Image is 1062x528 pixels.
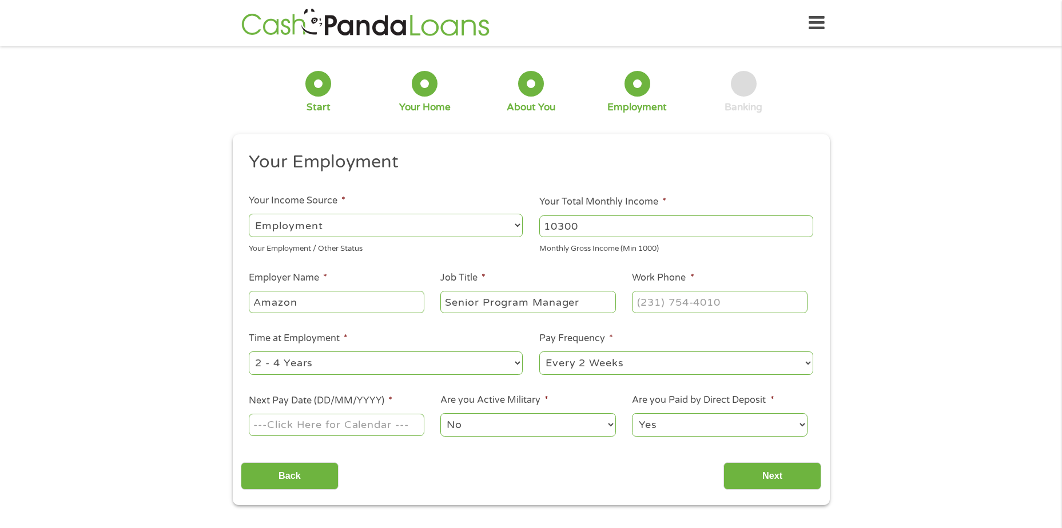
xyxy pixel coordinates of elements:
label: Time at Employment [249,333,348,345]
input: 1800 [539,215,813,237]
div: Monthly Gross Income (Min 1000) [539,239,813,255]
label: Your Income Source [249,195,345,207]
div: Banking [725,101,762,114]
label: Work Phone [632,272,694,284]
div: Start [307,101,331,114]
input: Walmart [249,291,424,313]
div: Your Employment / Other Status [249,239,523,255]
img: GetLoanNow Logo [238,7,493,39]
label: Job Title [440,272,486,284]
div: Your Home [399,101,451,114]
label: Your Total Monthly Income [539,196,666,208]
input: ---Click Here for Calendar --- [249,414,424,435]
label: Employer Name [249,272,327,284]
label: Are you Active Military [440,394,548,406]
label: Pay Frequency [539,333,613,345]
input: Cashier [440,291,615,313]
label: Are you Paid by Direct Deposit [632,394,774,406]
div: About You [507,101,555,114]
div: Employment [607,101,667,114]
input: Back [241,462,339,490]
h2: Your Employment [249,151,805,174]
label: Next Pay Date (DD/MM/YYYY) [249,395,392,407]
input: (231) 754-4010 [632,291,807,313]
input: Next [723,462,821,490]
